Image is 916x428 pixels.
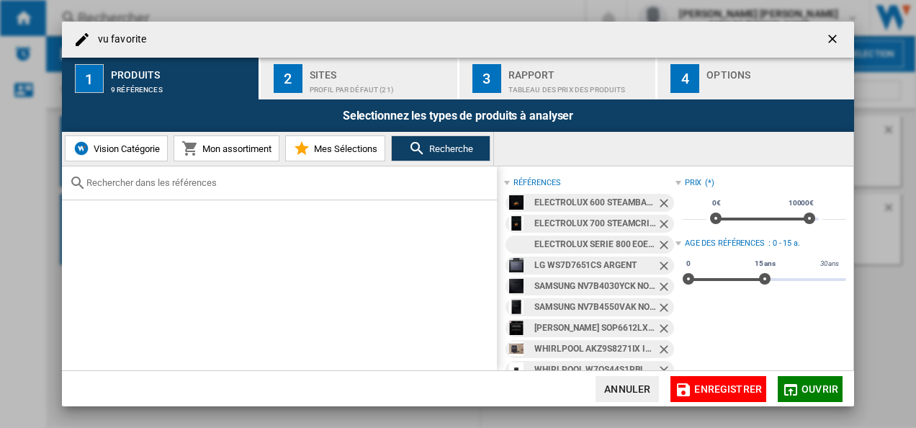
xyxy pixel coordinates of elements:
div: Rapport [508,63,650,79]
button: Mon assortiment [174,135,279,161]
ng-md-icon: Retirer [657,238,674,255]
div: 1 [75,64,104,93]
div: références [513,177,560,189]
div: 9 références [111,79,253,94]
ng-md-icon: Retirer [657,342,674,360]
button: Mes Sélections [285,135,385,161]
img: 7333394042404_h_f_l_0 [509,195,524,210]
ng-md-icon: Retirer [657,321,674,339]
img: 8806094500042_h_f_l_0 [509,279,524,293]
div: Options [706,63,848,79]
button: Vision Catégorie [65,135,168,161]
div: ELECTROLUX SERIE 800 EOE8P19WW INOX [534,236,656,254]
div: ELECTROLUX 700 STEAMCRISP EOC6P56H NOIR [534,215,656,233]
div: WHIRLPOOL W7OS44S1PBL NOIR [534,361,656,379]
button: Ouvrir [778,376,843,402]
div: Selectionnez les types de produits à analyser [62,99,854,132]
div: SAMSUNG NV7B4550VAK NOIR [534,298,656,316]
ng-md-icon: Retirer [657,196,674,213]
span: Recherche [426,143,473,154]
span: 0€ [710,197,723,209]
span: 15 ans [753,258,778,269]
span: Vision Catégorie [90,143,160,154]
ng-md-icon: getI18NText('BUTTONS.CLOSE_DIALOG') [825,32,843,49]
div: Tableau des prix des produits [508,79,650,94]
img: darty [509,216,524,231]
div: LG WS7D7651CS ARGENT [534,257,656,275]
button: Annuler [596,376,659,402]
button: 4 Options [657,58,854,99]
div: SAMSUNG NV7B4030YCK NOIR [534,277,656,295]
span: 10000€ [786,197,816,209]
input: Rechercher dans les références [86,177,490,188]
img: darty [509,300,524,314]
img: empty.gif [509,237,524,251]
button: Enregistrer [670,376,766,402]
div: Prix [685,177,702,189]
h4: vu favorite [91,32,146,47]
div: WHIRLPOOL AKZ9S8271IX INOX [534,340,656,358]
div: Produits [111,63,253,79]
span: Ouvrir [801,383,838,395]
img: 901a1662257145369f9b4d8c37400aac.webp [509,362,524,377]
div: 2 [274,64,302,93]
div: Profil par défaut (21) [310,79,452,94]
img: 7d41afbba42b37fd19ba170164faee35.jpg [509,321,524,335]
div: [PERSON_NAME] SOP6612LX INOX [534,319,656,337]
button: 3 Rapport Tableau des prix des produits [459,58,657,99]
ng-md-icon: Retirer [657,363,674,380]
span: 0 [684,258,693,269]
ng-md-icon: Retirer [657,217,674,234]
div: Age des références [685,238,765,249]
span: 30 ans [818,258,841,269]
div: ELECTROLUX 600 STEAMBAKE EOD6P67WH NOIR [534,194,656,212]
img: 1e166e98515d413ea246af3c3b65fb64.webp [509,342,524,356]
ng-md-icon: Retirer [657,280,674,297]
img: wiser-icon-blue.png [73,140,90,157]
div: Sites [310,63,452,79]
button: getI18NText('BUTTONS.CLOSE_DIALOG') [820,25,848,54]
div: 4 [670,64,699,93]
ng-md-icon: Retirer [657,259,674,276]
div: : 0 - 15 a. [768,238,846,249]
span: Enregistrer [694,383,762,395]
ng-md-icon: Retirer [657,300,674,318]
span: Mes Sélections [310,143,377,154]
button: Recherche [391,135,490,161]
button: 2 Sites Profil par défaut (21) [261,58,459,99]
span: Mon assortiment [199,143,271,154]
img: 8806084889133_h_f_l_0 [509,258,524,272]
button: 1 Produits 9 références [62,58,260,99]
div: 3 [472,64,501,93]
